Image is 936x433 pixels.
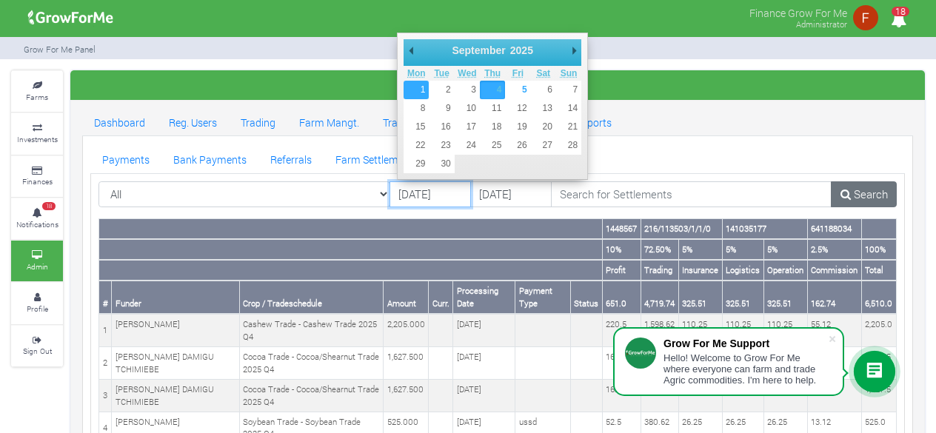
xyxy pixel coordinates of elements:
[861,281,896,314] th: 6,510.0
[384,314,429,346] td: 2,205.000
[861,260,896,281] th: Total
[678,281,722,314] th: 325.51
[429,155,454,173] button: 30
[505,99,530,118] button: 12
[602,219,641,239] th: 1448567
[404,155,429,173] button: 29
[27,261,48,272] small: Admin
[641,314,678,346] td: 1,598.62
[508,39,535,61] div: 2025
[763,260,807,281] th: Operation
[480,118,505,136] button: 18
[807,239,861,260] th: 2.5%
[434,68,449,78] abbr: Tuesday
[404,118,429,136] button: 15
[484,68,501,78] abbr: Thursday
[663,338,828,349] div: Grow For Me Support
[861,314,896,346] td: 2,205.0
[556,81,581,99] button: 7
[22,176,53,187] small: Finances
[663,352,828,386] div: Hello! Welcome to Grow For Me where everyone can farm and trade Agric commodities. I'm here to help.
[749,3,847,21] p: Finance Grow For Me
[112,347,240,380] td: [PERSON_NAME] DAMIGU TCHIMIEBE
[678,314,722,346] td: 110.25
[602,314,641,346] td: 220.5
[11,198,63,239] a: 18 Notifications
[384,380,429,412] td: 1,627.500
[561,68,578,78] abbr: Sunday
[455,99,480,118] button: 10
[722,219,807,239] th: 141035177
[531,99,556,118] button: 13
[429,99,454,118] button: 9
[570,281,602,314] th: Status
[390,181,471,208] input: DD/MM/YYYY
[602,380,641,412] td: 162.75
[455,118,480,136] button: 17
[99,281,112,314] th: #
[763,281,807,314] th: 325.51
[239,281,383,314] th: Crop / Tradeschedule
[429,136,454,155] button: 23
[515,281,571,314] th: Payment Type
[90,144,161,173] a: Payments
[239,347,383,380] td: Cocoa Trade - Cocoa/Shearnut Trade 2025 Q4
[763,239,807,260] th: 5%
[24,44,96,55] small: Grow For Me Panel
[453,347,515,380] td: [DATE]
[851,3,880,33] img: growforme image
[556,136,581,155] button: 28
[404,99,429,118] button: 8
[449,39,507,61] div: September
[429,118,454,136] button: 16
[17,134,58,144] small: Investments
[11,113,63,154] a: Investments
[531,118,556,136] button: 20
[99,314,112,346] td: 1
[556,118,581,136] button: 21
[505,136,530,155] button: 26
[23,3,118,33] img: growforme image
[384,347,429,380] td: 1,627.500
[641,219,722,239] th: 216/113503/1/1/0
[11,283,63,323] a: Profile
[551,181,832,208] input: Search for Settlements
[722,314,763,346] td: 110.25
[763,314,807,346] td: 110.25
[536,68,550,78] abbr: Saturday
[455,81,480,99] button: 3
[16,219,58,229] small: Notifications
[564,107,624,136] a: Reports
[27,303,48,314] small: Profile
[722,281,763,314] th: 325.51
[861,239,896,260] th: 100%
[239,314,383,346] td: Cashew Trade - Cashew Trade 2025 Q4
[404,39,418,61] button: Previous Month
[602,239,641,260] th: 10%
[404,136,429,155] button: 22
[641,260,678,281] th: Trading
[287,107,371,136] a: Farm Mangt.
[26,92,48,102] small: Farms
[112,314,240,346] td: [PERSON_NAME]
[531,136,556,155] button: 27
[458,68,476,78] abbr: Wednesday
[641,281,678,314] th: 4,719.74
[470,181,552,208] input: DD/MM/YYYY
[556,99,581,118] button: 14
[678,239,722,260] th: 5%
[884,14,913,28] a: 18
[229,107,287,136] a: Trading
[602,260,641,281] th: Profit
[11,71,63,112] a: Farms
[112,380,240,412] td: [PERSON_NAME] DAMIGU TCHIMIEBE
[831,181,897,208] a: Search
[99,347,112,380] td: 2
[641,239,678,260] th: 72.50%
[678,260,722,281] th: Insurance
[566,39,581,61] button: Next Month
[42,202,56,211] span: 18
[11,326,63,366] a: Sign Out
[258,144,324,173] a: Referrals
[807,281,861,314] th: 162.74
